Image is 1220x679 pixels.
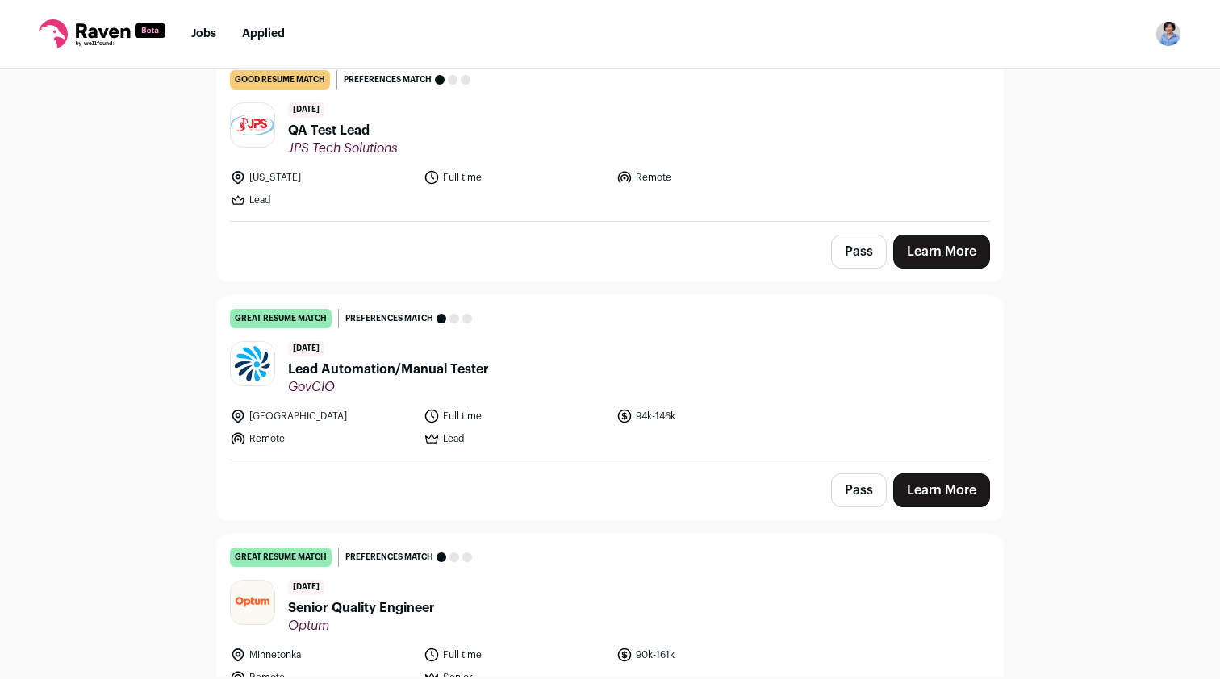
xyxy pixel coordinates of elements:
[288,140,398,156] span: JPS Tech Solutions
[217,296,1003,460] a: great resume match Preferences match [DATE] Lead Automation/Manual Tester GovCIO [GEOGRAPHIC_DATA...
[288,379,489,395] span: GovCIO
[231,115,274,135] img: 56f33ba3aebab4d7a1e87ba7d74a868f19e3928d3fb759ec54767a8720d30771.png
[230,169,414,185] li: [US_STATE]
[893,473,990,507] a: Learn More
[231,342,274,385] img: 2897cafaa6e6cd8203e6dca65ded943de5d62370aeca030594eb5774c1c2752f.jpg
[424,169,608,185] li: Full time
[344,72,432,88] span: Preferences match
[231,581,274,624] img: 376ce2308abb7868d27d6bbf9139e6d572da7d7426218e43eb8ec57d9e48ff1a.jpg
[230,647,414,663] li: Minnetonka
[345,549,433,565] span: Preferences match
[288,360,489,379] span: Lead Automation/Manual Tester
[230,548,332,567] div: great resume match
[191,28,216,40] a: Jobs
[831,235,887,269] button: Pass
[345,310,433,327] span: Preferences match
[288,618,435,634] span: Optum
[288,580,324,595] span: [DATE]
[831,473,887,507] button: Pass
[288,598,435,618] span: Senior Quality Engineer
[230,408,414,424] li: [GEOGRAPHIC_DATA]
[288,341,324,356] span: [DATE]
[230,70,330,90] div: good resume match
[616,647,800,663] li: 90k-161k
[424,647,608,663] li: Full time
[230,309,332,328] div: great resume match
[1155,21,1181,47] button: Open dropdown
[288,121,398,140] span: QA Test Lead
[424,431,608,447] li: Lead
[616,408,800,424] li: 94k-146k
[1155,21,1181,47] img: 815895-medium_jpg
[424,408,608,424] li: Full time
[230,192,414,208] li: Lead
[616,169,800,185] li: Remote
[242,28,285,40] a: Applied
[217,57,1003,221] a: good resume match Preferences match [DATE] QA Test Lead JPS Tech Solutions [US_STATE] Full time R...
[893,235,990,269] a: Learn More
[288,102,324,118] span: [DATE]
[230,431,414,447] li: Remote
